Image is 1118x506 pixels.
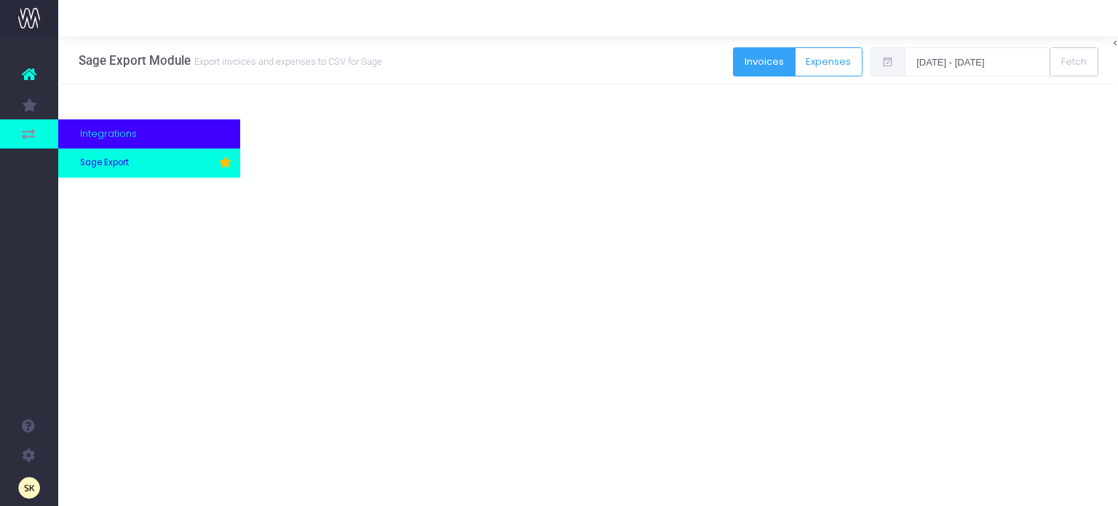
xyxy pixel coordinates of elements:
a: Sage Export [58,149,240,178]
button: Expenses [795,47,863,76]
small: Export invoices and expenses to CSV for Sage [191,53,382,68]
img: images/default_profile_image.png [18,477,40,499]
button: Invoices [733,47,796,76]
div: Button group [733,47,863,80]
input: Select date range [905,47,1050,76]
h3: Sage Export Module [79,53,382,68]
button: Fetch [1050,47,1098,76]
span: Integrations [80,127,137,141]
span: Sage Export [80,157,129,170]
